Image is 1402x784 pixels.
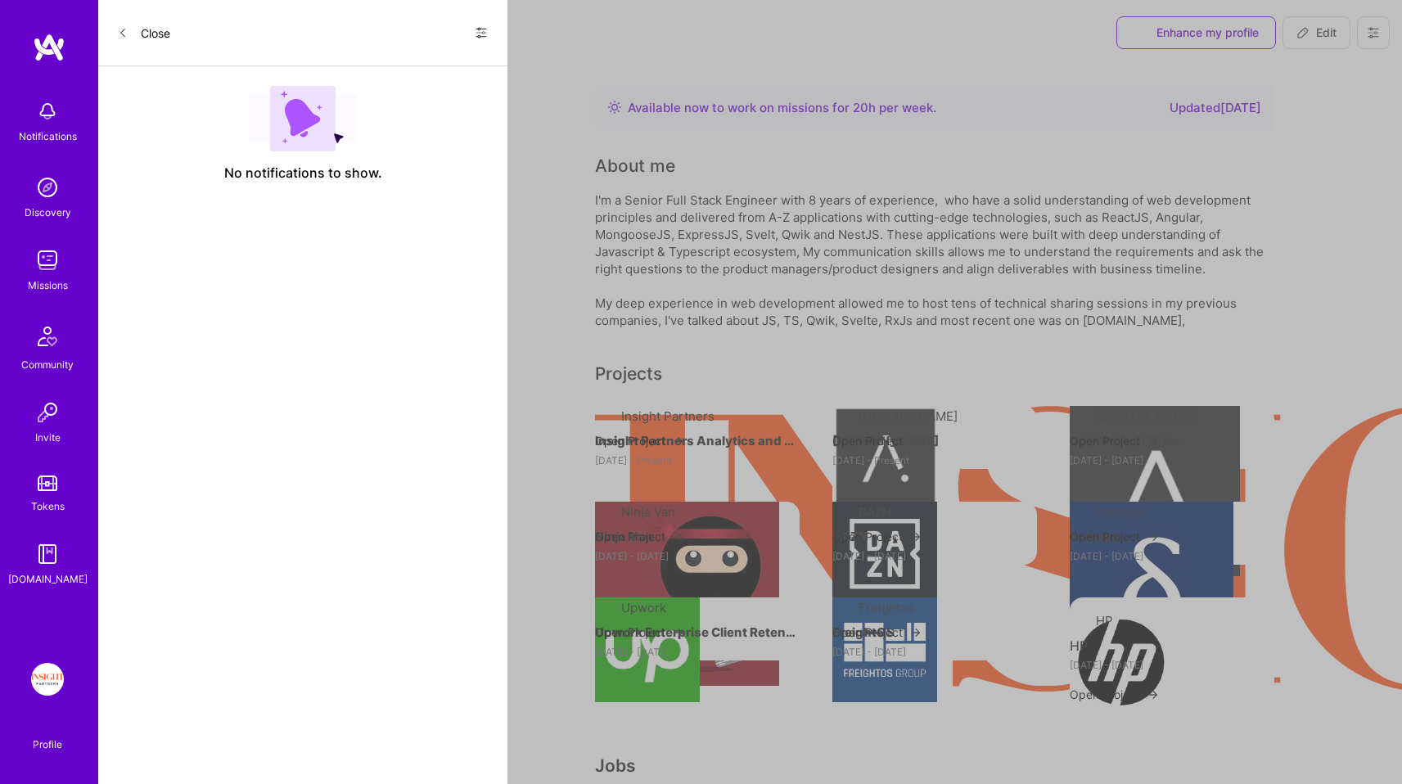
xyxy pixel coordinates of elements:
[21,356,74,373] div: Community
[8,570,88,588] div: [DOMAIN_NAME]
[35,429,61,446] div: Invite
[249,86,357,151] img: empty
[28,277,68,294] div: Missions
[33,33,65,62] img: logo
[31,396,64,429] img: Invite
[28,317,67,356] img: Community
[27,663,68,696] a: Insight Partners: Data & AI - Sourcing
[19,128,77,145] div: Notifications
[38,475,57,491] img: tokens
[31,498,65,515] div: Tokens
[25,204,71,221] div: Discovery
[31,95,64,128] img: bell
[31,244,64,277] img: teamwork
[31,171,64,204] img: discovery
[27,719,68,751] a: Profile
[33,736,62,751] div: Profile
[224,164,382,182] span: No notifications to show.
[31,663,64,696] img: Insight Partners: Data & AI - Sourcing
[31,538,64,570] img: guide book
[118,20,170,46] button: Close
